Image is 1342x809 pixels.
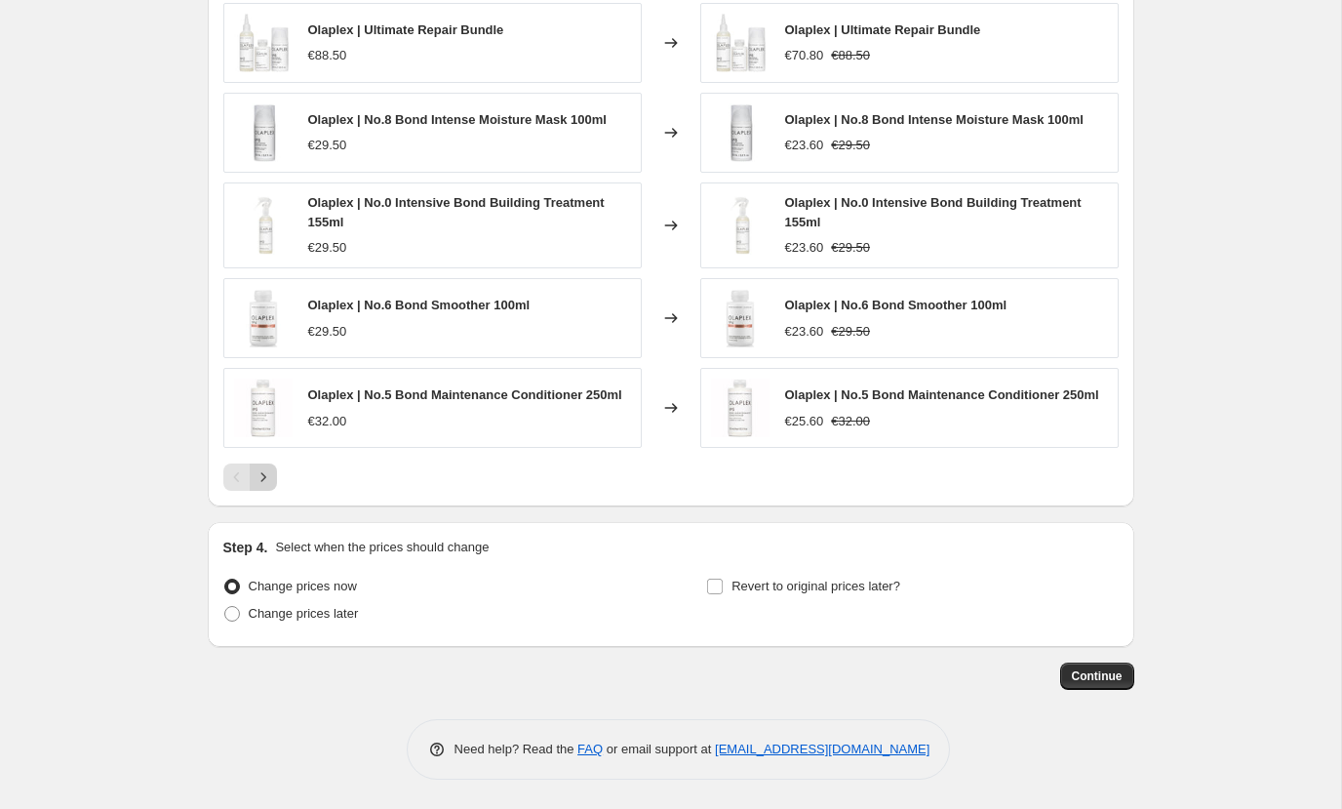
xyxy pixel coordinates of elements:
span: €32.00 [308,414,347,428]
span: €29.50 [831,324,870,339]
span: €25.60 [785,414,824,428]
span: €88.50 [831,48,870,62]
span: Need help? Read the [454,742,578,756]
img: Olaplex_No.0BondBuilder_2_80x.jpg [234,196,293,255]
span: Change prices now [249,579,357,593]
span: Continue [1072,668,1123,684]
a: [EMAIL_ADDRESS][DOMAIN_NAME] [715,742,929,756]
button: Next [250,464,277,491]
span: €88.50 [308,48,347,62]
span: €29.50 [308,324,347,339]
span: €29.50 [831,240,870,255]
span: Olaplex | Ultimate Repair Bundle [308,22,504,37]
span: or email support at [603,742,715,756]
span: €29.50 [308,240,347,255]
span: Olaplex | No.6 Bond Smoother 100ml [785,298,1007,312]
nav: Pagination [223,464,277,491]
span: €23.60 [785,324,824,339]
p: Select when the prices should change [275,538,489,557]
span: Olaplex | No.6 Bond Smoother 100ml [308,298,531,312]
span: Change prices later [249,606,359,621]
img: OlaplexNo.8BondIntenseMoistureMask100ml-552823_80x.jpg [711,103,770,162]
img: Olaplex-Ultimate-Repair-Bundle-438766_80x.jpg [711,14,770,72]
span: Olaplex | No.0 Intensive Bond Building Treatment 155ml [785,195,1082,229]
span: Olaplex | No.8 Bond Intense Moisture Mask 100ml [308,112,607,127]
span: Olaplex | No.8 Bond Intense Moisture Mask 100ml [785,112,1084,127]
span: €23.60 [785,240,824,255]
span: Olaplex | No.5 Bond Maintenance Conditioner 250ml [308,387,622,402]
span: €29.50 [308,138,347,152]
span: Olaplex | No.5 Bond Maintenance Conditioner 250ml [785,387,1099,402]
span: €70.80 [785,48,824,62]
img: Olaplex-No-6-Bond-Smoother-Front-533081_80x.jpg [234,289,293,347]
span: €23.60 [785,138,824,152]
img: Olaplex_No.0BondBuilder_2_80x.jpg [711,196,770,255]
img: OlaplexNo.5BondMaintenanceConditioner250ml1600x16001-817750_80x.jpg [711,379,770,437]
button: Continue [1060,663,1134,690]
img: Olaplex-No-6-Bond-Smoother-Front-533081_80x.jpg [711,289,770,347]
img: OlaplexNo.5BondMaintenanceConditioner250ml1600x16001-817750_80x.jpg [234,379,293,437]
a: FAQ [577,742,603,756]
img: Olaplex-Ultimate-Repair-Bundle-438766_80x.jpg [234,14,293,72]
span: €29.50 [831,138,870,152]
img: OlaplexNo.8BondIntenseMoistureMask100ml-552823_80x.jpg [234,103,293,162]
h2: Step 4. [223,538,268,557]
span: Revert to original prices later? [731,579,900,593]
span: Olaplex | Ultimate Repair Bundle [785,22,981,37]
span: €32.00 [831,414,870,428]
span: Olaplex | No.0 Intensive Bond Building Treatment 155ml [308,195,605,229]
